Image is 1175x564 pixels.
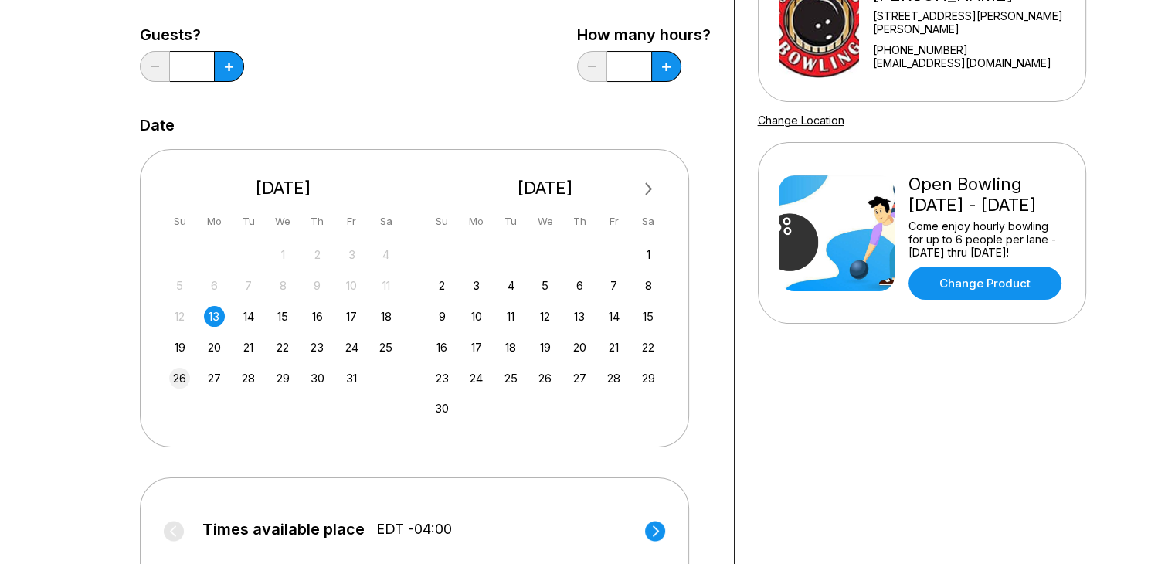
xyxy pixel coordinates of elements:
[466,306,487,327] div: Choose Monday, November 10th, 2025
[758,114,844,127] a: Change Location
[169,275,190,296] div: Not available Sunday, October 5th, 2025
[204,306,225,327] div: Choose Monday, October 13th, 2025
[375,244,396,265] div: Not available Saturday, October 4th, 2025
[238,337,259,358] div: Choose Tuesday, October 21st, 2025
[204,275,225,296] div: Not available Monday, October 6th, 2025
[204,211,225,232] div: Mo
[569,211,590,232] div: Th
[501,211,521,232] div: Tu
[569,337,590,358] div: Choose Thursday, November 20th, 2025
[164,178,403,199] div: [DATE]
[432,398,453,419] div: Choose Sunday, November 30th, 2025
[168,243,399,389] div: month 2025-10
[432,306,453,327] div: Choose Sunday, November 9th, 2025
[169,337,190,358] div: Choose Sunday, October 19th, 2025
[638,337,659,358] div: Choose Saturday, November 22nd, 2025
[873,43,1065,56] div: [PHONE_NUMBER]
[432,337,453,358] div: Choose Sunday, November 16th, 2025
[375,275,396,296] div: Not available Saturday, October 11th, 2025
[873,56,1065,70] a: [EMAIL_ADDRESS][DOMAIN_NAME]
[273,368,294,389] div: Choose Wednesday, October 29th, 2025
[466,211,487,232] div: Mo
[638,306,659,327] div: Choose Saturday, November 15th, 2025
[273,244,294,265] div: Not available Wednesday, October 1st, 2025
[466,368,487,389] div: Choose Monday, November 24th, 2025
[341,275,362,296] div: Not available Friday, October 10th, 2025
[169,306,190,327] div: Not available Sunday, October 12th, 2025
[375,306,396,327] div: Choose Saturday, October 18th, 2025
[204,337,225,358] div: Choose Monday, October 20th, 2025
[603,306,624,327] div: Choose Friday, November 14th, 2025
[238,211,259,232] div: Tu
[779,175,895,291] img: Open Bowling Sunday - Thursday
[273,306,294,327] div: Choose Wednesday, October 15th, 2025
[501,368,521,389] div: Choose Tuesday, November 25th, 2025
[273,211,294,232] div: We
[375,337,396,358] div: Choose Saturday, October 25th, 2025
[577,26,711,43] label: How many hours?
[569,275,590,296] div: Choose Thursday, November 6th, 2025
[140,26,244,43] label: Guests?
[535,368,555,389] div: Choose Wednesday, November 26th, 2025
[501,306,521,327] div: Choose Tuesday, November 11th, 2025
[341,306,362,327] div: Choose Friday, October 17th, 2025
[432,211,453,232] div: Su
[535,211,555,232] div: We
[603,337,624,358] div: Choose Friday, November 21st, 2025
[273,275,294,296] div: Not available Wednesday, October 8th, 2025
[535,337,555,358] div: Choose Wednesday, November 19th, 2025
[638,368,659,389] div: Choose Saturday, November 29th, 2025
[501,337,521,358] div: Choose Tuesday, November 18th, 2025
[603,211,624,232] div: Fr
[375,211,396,232] div: Sa
[341,337,362,358] div: Choose Friday, October 24th, 2025
[501,275,521,296] div: Choose Tuesday, November 4th, 2025
[908,174,1065,216] div: Open Bowling [DATE] - [DATE]
[169,211,190,232] div: Su
[307,211,328,232] div: Th
[273,337,294,358] div: Choose Wednesday, October 22nd, 2025
[307,337,328,358] div: Choose Thursday, October 23rd, 2025
[908,267,1061,300] a: Change Product
[430,243,661,420] div: month 2025-11
[376,521,452,538] span: EDT -04:00
[638,275,659,296] div: Choose Saturday, November 8th, 2025
[307,306,328,327] div: Choose Thursday, October 16th, 2025
[908,219,1065,259] div: Come enjoy hourly bowling for up to 6 people per lane - [DATE] thru [DATE]!
[638,211,659,232] div: Sa
[426,178,665,199] div: [DATE]
[569,368,590,389] div: Choose Thursday, November 27th, 2025
[307,368,328,389] div: Choose Thursday, October 30th, 2025
[603,275,624,296] div: Choose Friday, November 7th, 2025
[341,244,362,265] div: Not available Friday, October 3rd, 2025
[873,9,1065,36] div: [STREET_ADDRESS][PERSON_NAME][PERSON_NAME]
[432,368,453,389] div: Choose Sunday, November 23rd, 2025
[637,177,661,202] button: Next Month
[238,368,259,389] div: Choose Tuesday, October 28th, 2025
[169,368,190,389] div: Choose Sunday, October 26th, 2025
[140,117,175,134] label: Date
[238,306,259,327] div: Choose Tuesday, October 14th, 2025
[238,275,259,296] div: Not available Tuesday, October 7th, 2025
[466,275,487,296] div: Choose Monday, November 3rd, 2025
[569,306,590,327] div: Choose Thursday, November 13th, 2025
[307,244,328,265] div: Not available Thursday, October 2nd, 2025
[535,275,555,296] div: Choose Wednesday, November 5th, 2025
[466,337,487,358] div: Choose Monday, November 17th, 2025
[535,306,555,327] div: Choose Wednesday, November 12th, 2025
[603,368,624,389] div: Choose Friday, November 28th, 2025
[432,275,453,296] div: Choose Sunday, November 2nd, 2025
[638,244,659,265] div: Choose Saturday, November 1st, 2025
[202,521,365,538] span: Times available place
[341,211,362,232] div: Fr
[341,368,362,389] div: Choose Friday, October 31st, 2025
[204,368,225,389] div: Choose Monday, October 27th, 2025
[307,275,328,296] div: Not available Thursday, October 9th, 2025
